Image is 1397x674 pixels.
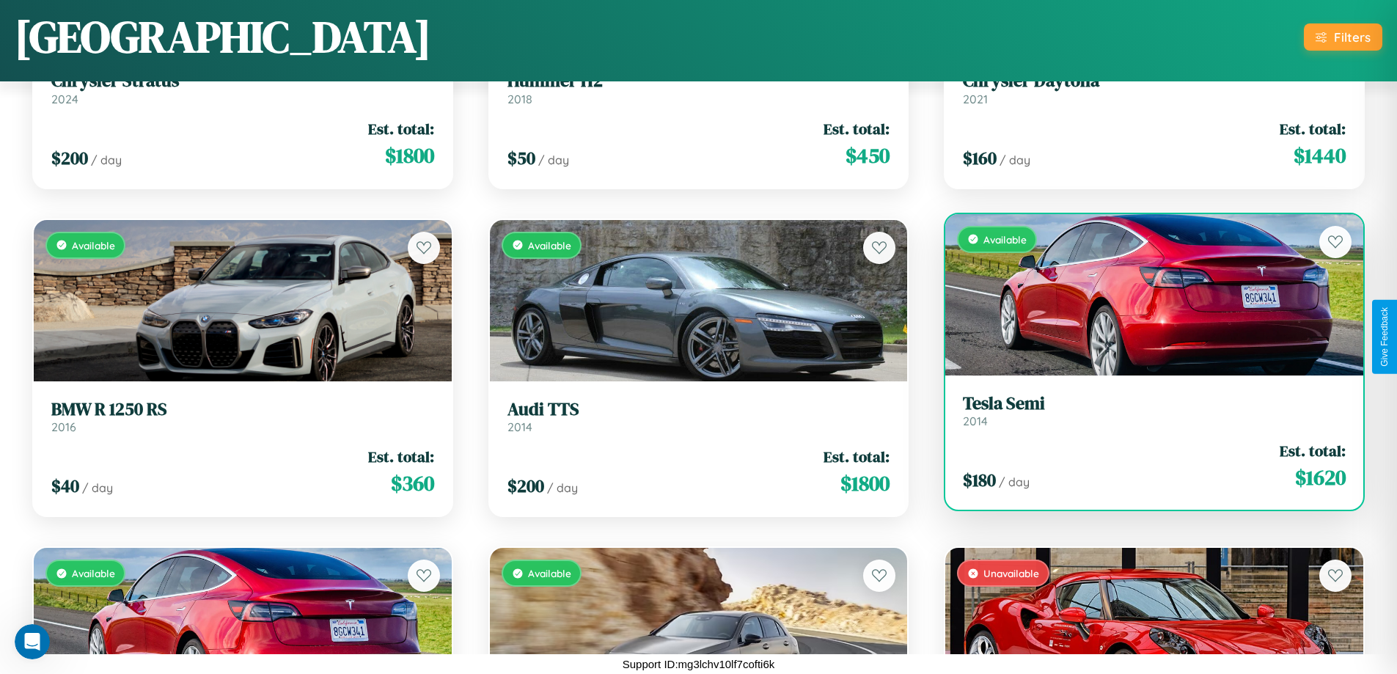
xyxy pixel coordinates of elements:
[15,7,431,67] h1: [GEOGRAPHIC_DATA]
[846,141,890,170] span: $ 450
[507,399,890,435] a: Audi TTS2014
[51,474,79,498] span: $ 40
[963,92,988,106] span: 2021
[963,468,996,492] span: $ 180
[963,146,997,170] span: $ 160
[1379,307,1390,367] div: Give Feedback
[1295,463,1346,492] span: $ 1620
[91,153,122,167] span: / day
[1304,23,1382,51] button: Filters
[547,480,578,495] span: / day
[51,399,434,435] a: BMW R 1250 RS2016
[385,141,434,170] span: $ 1800
[1334,29,1371,45] div: Filters
[368,118,434,139] span: Est. total:
[507,92,532,106] span: 2018
[1294,141,1346,170] span: $ 1440
[538,153,569,167] span: / day
[623,654,775,674] p: Support ID: mg3lchv10lf7cofti6k
[82,480,113,495] span: / day
[51,146,88,170] span: $ 200
[528,567,571,579] span: Available
[824,118,890,139] span: Est. total:
[507,474,544,498] span: $ 200
[963,414,988,428] span: 2014
[391,469,434,498] span: $ 360
[983,567,1039,579] span: Unavailable
[963,393,1346,414] h3: Tesla Semi
[999,475,1030,489] span: / day
[1280,440,1346,461] span: Est. total:
[507,399,890,420] h3: Audi TTS
[983,233,1027,246] span: Available
[824,446,890,467] span: Est. total:
[528,239,571,252] span: Available
[1000,153,1030,167] span: / day
[963,70,1346,92] h3: Chrysler Daytona
[507,420,532,434] span: 2014
[507,70,890,92] h3: Hummer H2
[840,469,890,498] span: $ 1800
[507,146,535,170] span: $ 50
[963,393,1346,429] a: Tesla Semi2014
[507,70,890,106] a: Hummer H22018
[72,239,115,252] span: Available
[1280,118,1346,139] span: Est. total:
[51,70,434,106] a: Chrysler Stratus2024
[15,624,50,659] iframe: Intercom live chat
[51,70,434,92] h3: Chrysler Stratus
[51,399,434,420] h3: BMW R 1250 RS
[72,567,115,579] span: Available
[368,446,434,467] span: Est. total:
[51,92,78,106] span: 2024
[51,420,76,434] span: 2016
[963,70,1346,106] a: Chrysler Daytona2021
